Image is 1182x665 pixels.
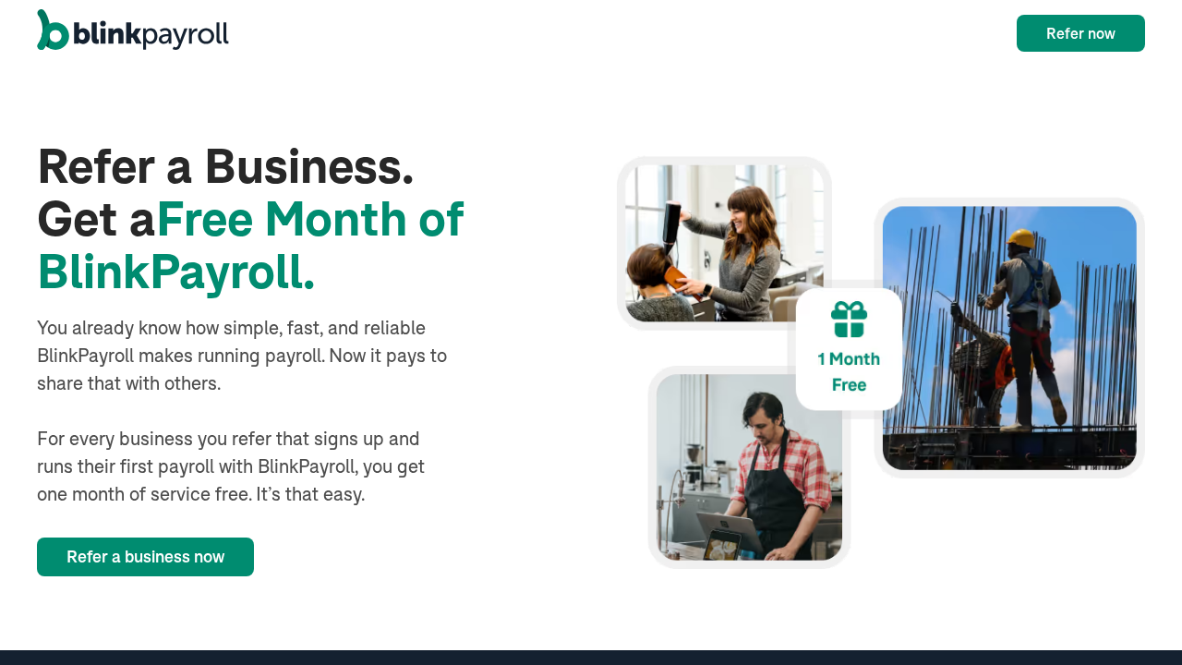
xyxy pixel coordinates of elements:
[1017,15,1145,52] a: Refer now
[37,140,565,299] h1: Refer a Business. Get a
[37,193,464,298] span: Free Month of BlinkPayroll.
[37,538,254,576] a: Refer a business now
[37,9,229,57] a: home
[37,314,451,508] div: You already know how simple, fast, and reliable BlinkPayroll makes running payroll. Now it pays t...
